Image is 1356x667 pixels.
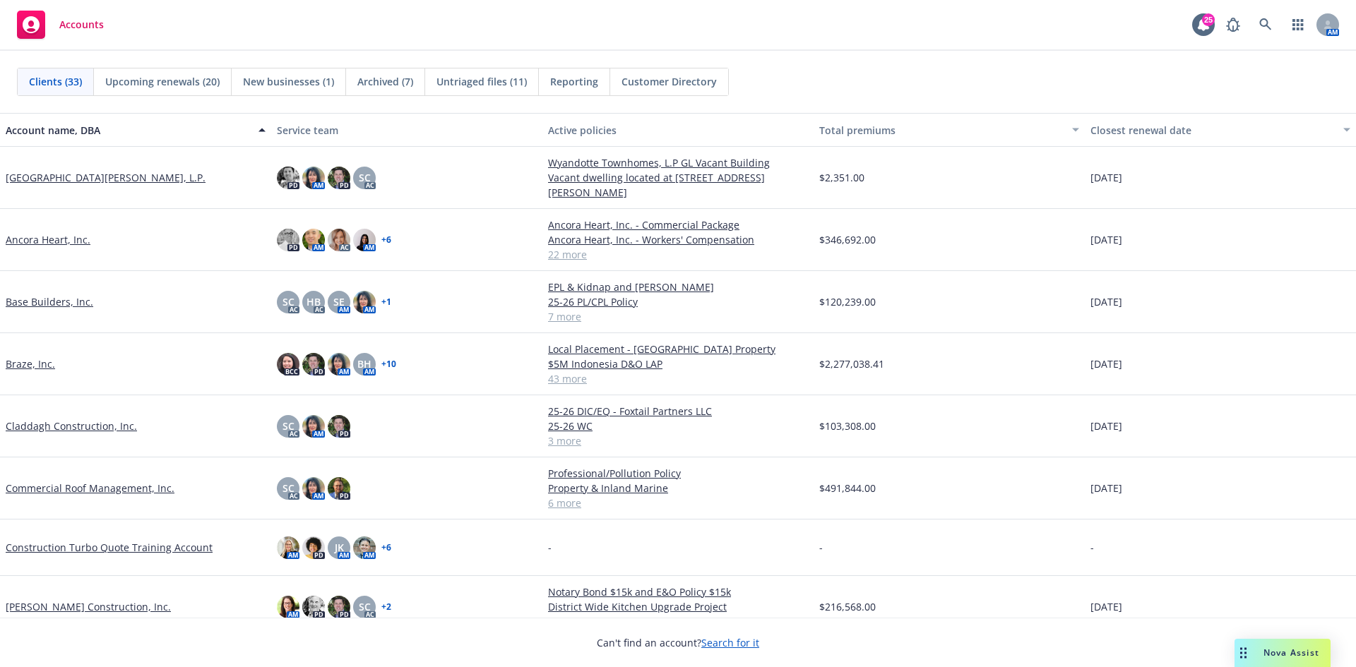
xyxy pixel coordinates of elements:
[6,599,171,614] a: [PERSON_NAME] Construction, Inc.
[819,123,1064,138] div: Total premiums
[6,232,90,247] a: Ancora Heart, Inc.
[1235,639,1331,667] button: Nova Assist
[1090,294,1122,309] span: [DATE]
[819,232,876,247] span: $346,692.00
[548,170,808,200] a: Vacant dwelling located at [STREET_ADDRESS][PERSON_NAME]
[357,74,413,89] span: Archived (7)
[381,360,396,368] a: + 10
[548,419,808,433] a: 25-26 WC
[548,155,808,170] a: Wyandotte Townhomes, L.P GL Vacant Building
[328,229,350,251] img: photo
[1090,232,1122,247] span: [DATE]
[621,74,717,89] span: Customer Directory
[6,170,206,185] a: [GEOGRAPHIC_DATA][PERSON_NAME], L.P.
[550,74,598,89] span: Reporting
[597,635,759,650] span: Can't find an account?
[6,294,93,309] a: Base Builders, Inc.
[1284,11,1312,39] a: Switch app
[328,415,350,438] img: photo
[381,236,391,244] a: + 6
[328,353,350,375] img: photo
[328,167,350,189] img: photo
[548,356,808,371] a: $5M Indonesia D&O LAP
[819,540,823,555] span: -
[814,113,1085,147] button: Total premiums
[1219,11,1247,39] a: Report a Bug
[542,113,814,147] button: Active policies
[277,229,299,251] img: photo
[6,481,174,495] a: Commercial Roof Management, Inc.
[548,217,808,232] a: Ancora Heart, Inc. - Commercial Package
[302,167,325,189] img: photo
[819,419,876,433] span: $103,308.00
[353,291,376,313] img: photo
[335,540,344,555] span: JK
[357,356,371,371] span: BH
[1235,639,1252,667] div: Drag to move
[277,167,299,189] img: photo
[302,536,325,559] img: photo
[381,298,391,306] a: + 1
[548,433,808,448] a: 3 more
[548,495,808,510] a: 6 more
[11,5,109,44] a: Accounts
[1090,356,1122,371] span: [DATE]
[548,232,808,247] a: Ancora Heart, Inc. - Workers' Compensation
[1090,419,1122,433] span: [DATE]
[1263,647,1319,659] span: Nova Assist
[302,229,325,251] img: photo
[1090,170,1122,185] span: [DATE]
[271,113,542,147] button: Service team
[819,356,884,371] span: $2,277,038.41
[282,419,295,433] span: SC
[333,294,345,309] span: SE
[359,170,371,185] span: SC
[359,599,371,614] span: SC
[548,280,808,294] a: EPL & Kidnap and [PERSON_NAME]
[277,123,537,138] div: Service team
[1090,599,1122,614] span: [DATE]
[1090,540,1094,555] span: -
[548,123,808,138] div: Active policies
[6,123,250,138] div: Account name, DBA
[548,247,808,262] a: 22 more
[277,353,299,375] img: photo
[302,353,325,375] img: photo
[105,74,220,89] span: Upcoming renewals (20)
[381,543,391,552] a: + 6
[548,466,808,481] a: Professional/Pollution Policy
[282,481,295,495] span: SC
[548,342,808,356] a: Local Placement - [GEOGRAPHIC_DATA] Property
[307,294,321,309] span: HB
[436,74,527,89] span: Untriaged files (11)
[243,74,334,89] span: New businesses (1)
[548,404,808,419] a: 25-26 DIC/EQ - Foxtail Partners LLC
[548,584,808,599] a: Notary Bond $15k and E&O Policy $15k
[328,596,350,618] img: photo
[548,481,808,495] a: Property & Inland Marine
[701,636,759,649] a: Search for it
[282,294,295,309] span: SC
[819,599,876,614] span: $216,568.00
[6,419,137,433] a: Claddagh Construction, Inc.
[277,596,299,618] img: photo
[1085,113,1356,147] button: Closest renewal date
[29,74,82,89] span: Clients (33)
[353,229,376,251] img: photo
[277,536,299,559] img: photo
[381,603,391,611] a: + 2
[819,481,876,495] span: $491,844.00
[1090,481,1122,495] span: [DATE]
[819,170,864,185] span: $2,351.00
[548,371,808,386] a: 43 more
[548,540,552,555] span: -
[59,19,104,30] span: Accounts
[548,309,808,324] a: 7 more
[548,294,808,309] a: 25-26 PL/CPL Policy
[328,477,350,500] img: photo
